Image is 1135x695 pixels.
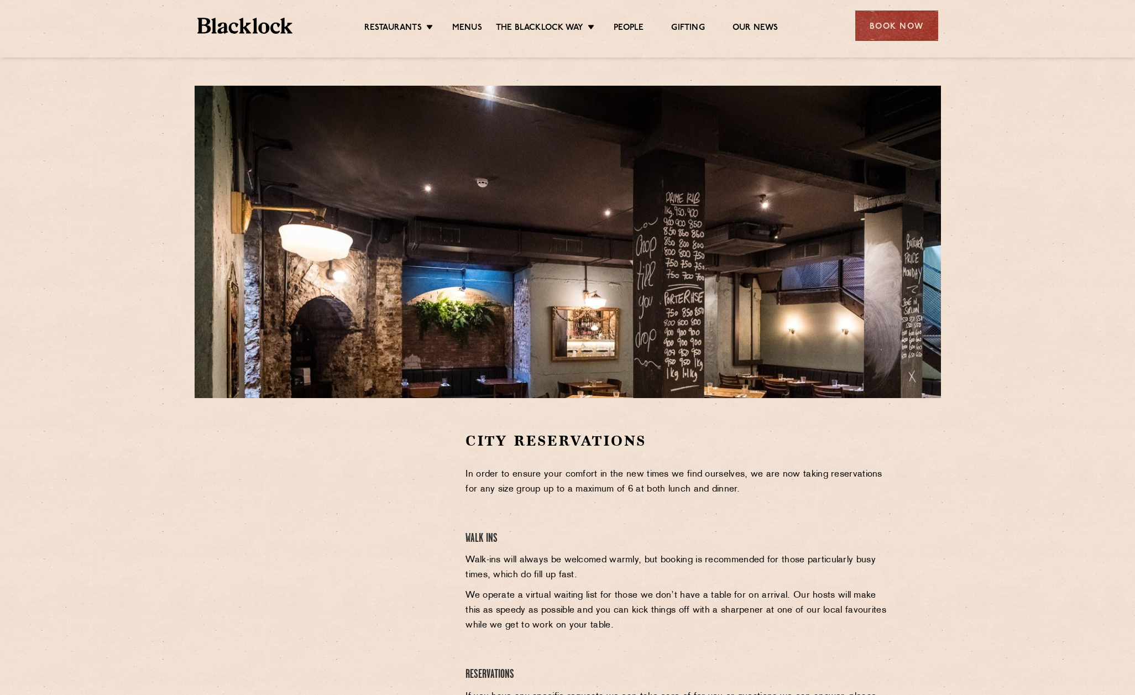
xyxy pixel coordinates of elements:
h2: City Reservations [465,431,890,451]
a: Our News [733,23,778,35]
a: The Blacklock Way [496,23,583,35]
a: Gifting [671,23,704,35]
div: Book Now [855,11,938,41]
h4: Walk Ins [465,531,890,546]
h4: Reservations [465,667,890,682]
a: People [614,23,644,35]
p: We operate a virtual waiting list for those we don’t have a table for on arrival. Our hosts will ... [465,588,890,633]
p: In order to ensure your comfort in the new times we find ourselves, we are now taking reservation... [465,467,890,497]
a: Restaurants [364,23,422,35]
iframe: OpenTable make booking widget [285,431,409,598]
img: BL_Textured_Logo-footer-cropped.svg [197,18,293,34]
a: Menus [452,23,482,35]
p: Walk-ins will always be welcomed warmly, but booking is recommended for those particularly busy t... [465,553,890,583]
